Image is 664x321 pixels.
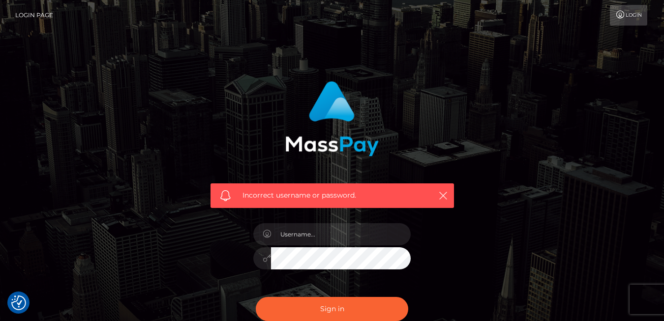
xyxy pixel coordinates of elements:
[256,297,408,321] button: Sign in
[11,295,26,310] img: Revisit consent button
[610,5,647,26] a: Login
[271,223,411,245] input: Username...
[285,81,379,156] img: MassPay Login
[242,190,422,201] span: Incorrect username or password.
[15,5,53,26] a: Login Page
[11,295,26,310] button: Consent Preferences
